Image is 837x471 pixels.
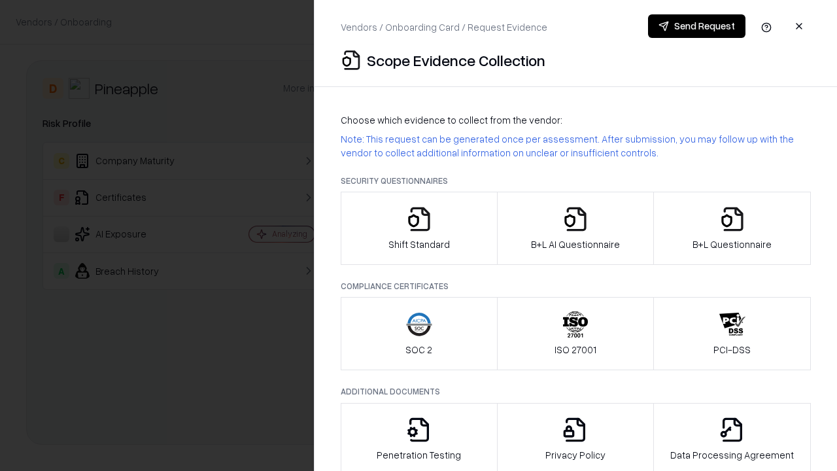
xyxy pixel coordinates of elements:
p: B+L AI Questionnaire [531,237,620,251]
p: ISO 27001 [555,343,596,357]
p: Choose which evidence to collect from the vendor: [341,113,811,127]
p: Privacy Policy [545,448,606,462]
button: B+L Questionnaire [653,192,811,265]
p: Shift Standard [388,237,450,251]
button: Shift Standard [341,192,498,265]
p: Security Questionnaires [341,175,811,186]
button: B+L AI Questionnaire [497,192,655,265]
p: Note: This request can be generated once per assessment. After submission, you may follow up with... [341,132,811,160]
button: Send Request [648,14,745,38]
p: Scope Evidence Collection [367,50,545,71]
p: Additional Documents [341,386,811,397]
p: B+L Questionnaire [692,237,772,251]
p: SOC 2 [405,343,432,357]
p: Data Processing Agreement [670,448,794,462]
button: ISO 27001 [497,297,655,370]
p: Penetration Testing [377,448,461,462]
p: PCI-DSS [713,343,751,357]
button: SOC 2 [341,297,498,370]
p: Compliance Certificates [341,281,811,292]
p: Vendors / Onboarding Card / Request Evidence [341,20,547,34]
button: PCI-DSS [653,297,811,370]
